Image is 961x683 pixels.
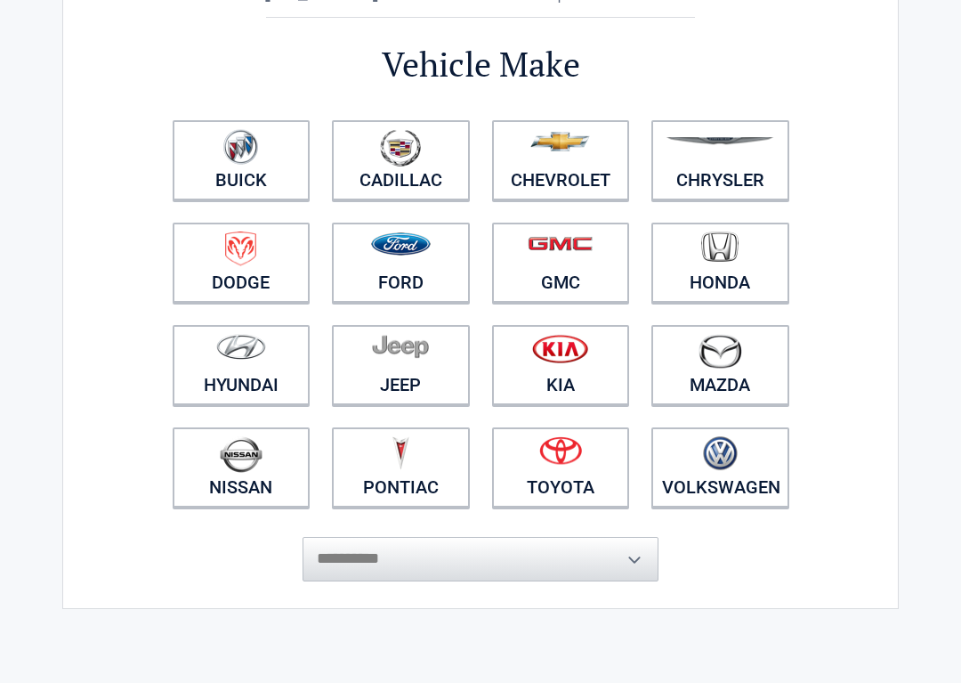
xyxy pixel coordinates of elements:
[392,436,409,470] img: pontiac
[492,223,630,303] a: GMC
[380,129,421,167] img: cadillac
[651,325,789,405] a: Mazda
[651,223,789,303] a: Honda
[492,427,630,508] a: Toyota
[332,120,470,200] a: Cadillac
[225,232,256,266] img: dodge
[332,223,470,303] a: Ford
[530,132,590,151] img: chevrolet
[173,325,311,405] a: Hyundai
[371,232,431,256] img: ford
[532,334,588,363] img: kia
[703,436,738,471] img: volkswagen
[666,137,774,145] img: chrysler
[173,120,311,200] a: Buick
[216,334,266,360] img: hyundai
[528,236,593,251] img: gmc
[220,436,262,473] img: nissan
[492,120,630,200] a: Chevrolet
[173,427,311,508] a: Nissan
[701,232,739,263] img: honda
[223,129,258,165] img: buick
[698,334,742,369] img: mazda
[372,334,429,359] img: jeep
[651,427,789,508] a: Volkswagen
[161,42,800,87] h2: Vehicle Make
[332,427,470,508] a: Pontiac
[651,120,789,200] a: Chrysler
[173,223,311,303] a: Dodge
[539,436,582,465] img: toyota
[492,325,630,405] a: Kia
[332,325,470,405] a: Jeep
